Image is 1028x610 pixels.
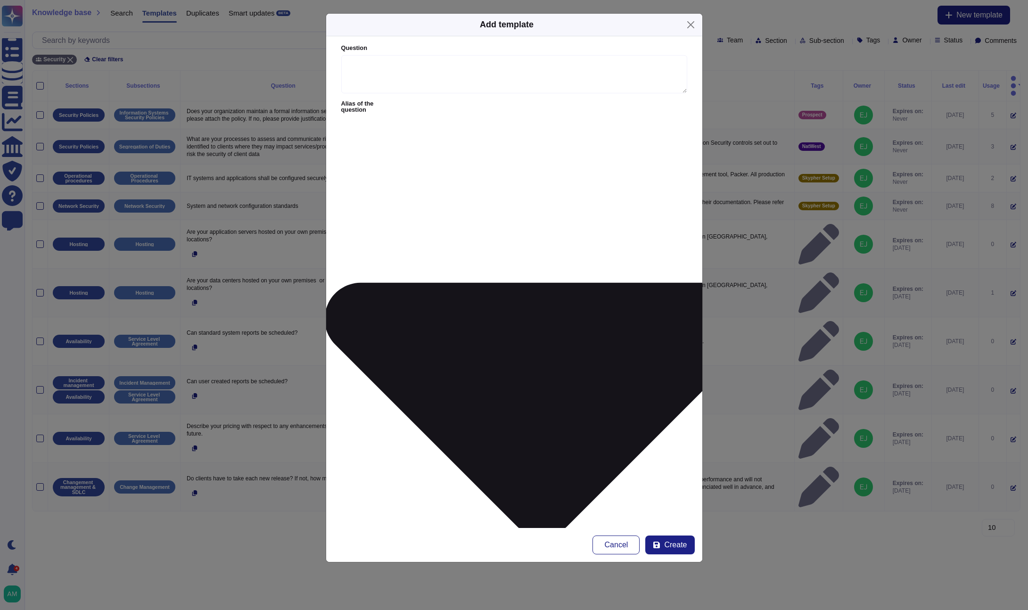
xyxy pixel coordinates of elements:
[480,18,534,31] div: Add template
[645,536,694,554] button: Create
[592,536,640,554] button: Cancel
[664,541,687,549] span: Create
[683,17,698,32] button: Close
[605,541,628,549] span: Cancel
[341,45,687,51] label: Question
